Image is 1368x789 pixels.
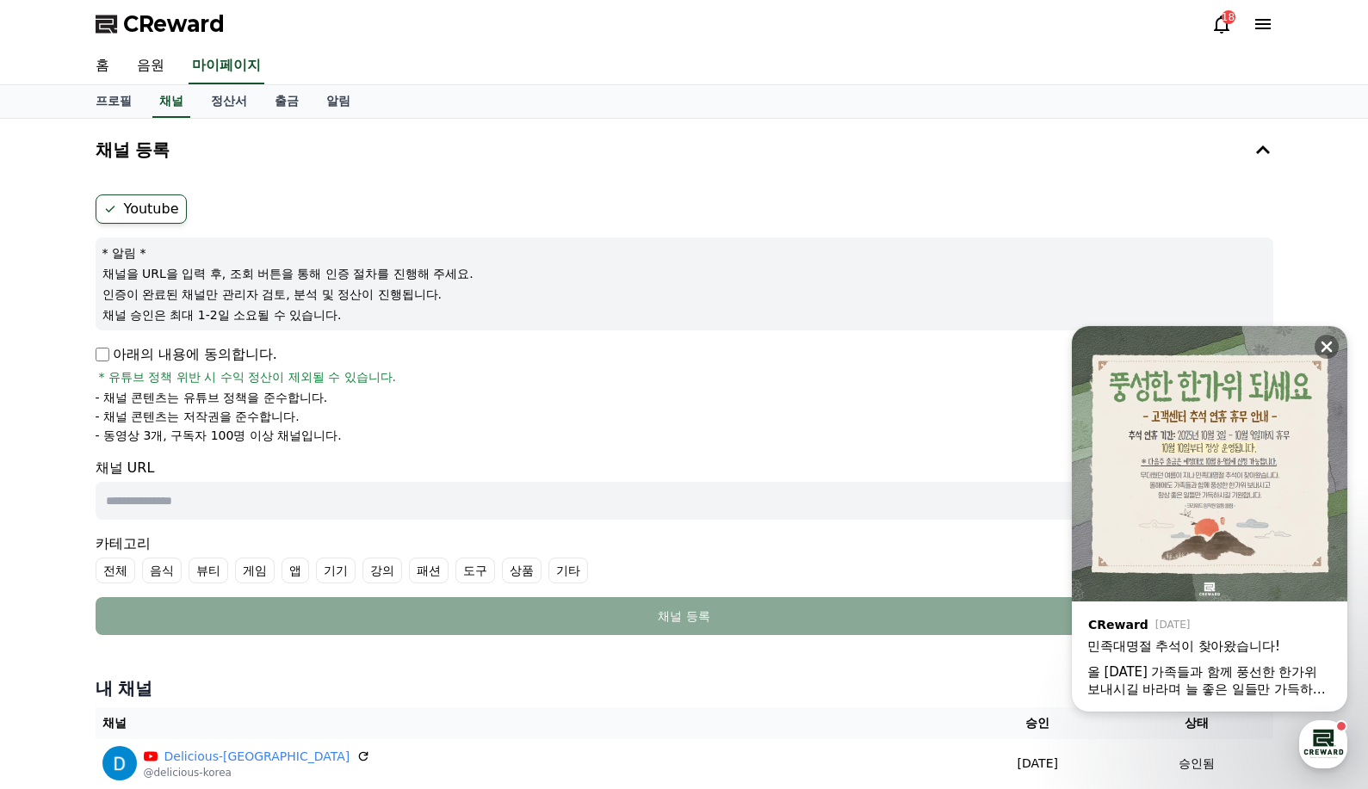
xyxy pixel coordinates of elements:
[144,766,371,780] p: @delicious-korea
[96,344,277,365] p: 아래의 내용에 동의합니다.
[266,571,287,585] span: 설정
[96,408,300,425] p: - 채널 콘텐츠는 저작권을 준수합니다.
[102,286,1266,303] p: 인증이 완료된 채널만 관리자 검토, 분석 및 정산이 진행됩니다.
[96,558,135,583] label: 전체
[96,597,1273,635] button: 채널 등록
[96,194,187,224] label: Youtube
[142,558,182,583] label: 음식
[313,85,364,118] a: 알림
[123,10,225,38] span: CReward
[5,546,114,589] a: 홈
[130,607,1239,625] div: 채널 등록
[409,558,449,583] label: 패션
[82,48,123,84] a: 홈
[189,558,228,583] label: 뷰티
[362,558,402,583] label: 강의
[102,746,137,780] img: Delicious-Korea
[89,126,1280,174] button: 채널 등록
[152,85,190,118] a: 채널
[96,140,170,159] h4: 채널 등록
[96,427,342,444] p: - 동영상 3개, 구독자 100명 이상 채널입니다.
[1179,755,1215,773] p: 승인됨
[282,558,309,583] label: 앱
[102,306,1266,324] p: 채널 승인은 최대 1-2일 소요될 수 있습니다.
[222,546,331,589] a: 설정
[99,368,397,385] span: * 유튜브 정책 위반 시 수익 정산이 제외될 수 있습니다.
[82,85,145,118] a: 프로필
[316,558,356,583] label: 기기
[96,10,225,38] a: CReward
[548,558,588,583] label: 기타
[96,533,1273,583] div: 카테고리
[123,48,178,84] a: 음원
[455,558,495,583] label: 도구
[54,571,65,585] span: 홈
[1222,10,1235,24] div: 18
[955,707,1121,739] th: 승인
[189,48,264,84] a: 마이페이지
[158,572,178,586] span: 대화
[96,389,328,406] p: - 채널 콘텐츠는 유튜브 정책을 준수합니다.
[1211,14,1232,34] a: 18
[96,676,1273,700] h4: 내 채널
[197,85,261,118] a: 정산서
[96,458,1273,520] div: 채널 URL
[235,558,275,583] label: 게임
[102,265,1266,282] p: 채널을 URL을 입력 후, 조회 버튼을 통해 인증 절차를 진행해 주세요.
[962,755,1114,773] p: [DATE]
[261,85,313,118] a: 출금
[164,748,350,766] a: Delicious-[GEOGRAPHIC_DATA]
[96,707,955,739] th: 채널
[502,558,542,583] label: 상품
[114,546,222,589] a: 대화
[1121,707,1273,739] th: 상태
